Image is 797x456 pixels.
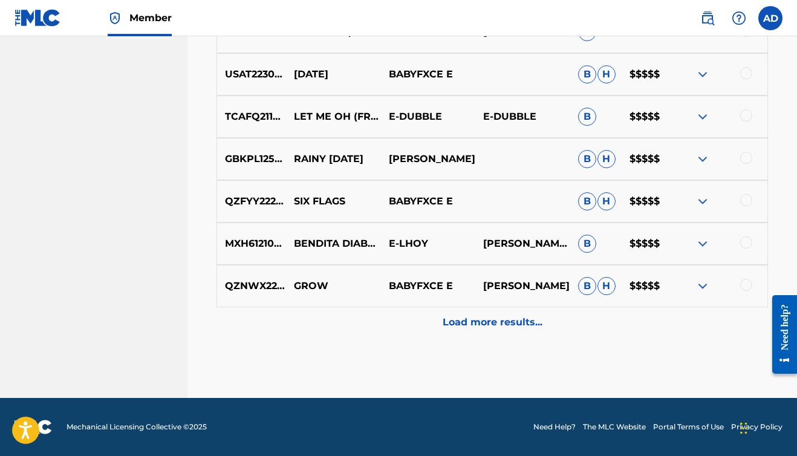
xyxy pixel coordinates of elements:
[380,109,475,124] p: E-DUBBLE
[380,279,475,293] p: BABYFXCE E
[740,410,747,446] div: Drag
[695,194,710,209] img: expand
[597,277,616,295] span: H
[583,422,646,432] a: The MLC Website
[217,152,286,166] p: GBKPL1254364
[15,420,52,434] img: logo
[695,67,710,82] img: expand
[695,152,710,166] img: expand
[217,109,286,124] p: TCAFQ2114052
[621,152,672,166] p: $$$$$
[217,279,286,293] p: QZNWX2273245
[695,6,720,30] a: Public Search
[597,150,616,168] span: H
[578,277,596,295] span: B
[695,109,710,124] img: expand
[695,236,710,251] img: expand
[727,6,751,30] div: Help
[621,109,672,124] p: $$$$$
[129,11,172,25] span: Member
[217,236,286,251] p: MXH612100011
[380,194,475,209] p: BABYFXCE E
[731,422,782,432] a: Privacy Policy
[217,194,286,209] p: QZFYY2227602
[286,109,381,124] p: LET ME OH (FREESTYLE [DATE] 9)
[108,11,122,25] img: Top Rightsholder
[380,67,475,82] p: BABYFXCE E
[533,422,576,432] a: Need Help?
[67,422,207,432] span: Mechanical Licensing Collective © 2025
[286,194,381,209] p: SIX FLAGS
[380,152,475,166] p: [PERSON_NAME]
[443,315,542,330] p: Load more results...
[578,65,596,83] span: B
[695,279,710,293] img: expand
[578,235,596,253] span: B
[737,398,797,456] iframe: Chat Widget
[621,279,672,293] p: $$$$$
[621,194,672,209] p: $$$$$
[758,6,782,30] div: User Menu
[653,422,724,432] a: Portal Terms of Use
[475,279,570,293] p: [PERSON_NAME]
[380,236,475,251] p: E-LHOY
[578,108,596,126] span: B
[217,67,286,82] p: USAT22305972
[475,236,570,251] p: [PERSON_NAME] [PERSON_NAME] DE [PERSON_NAME] [PERSON_NAME]
[286,279,381,293] p: GROW
[700,11,715,25] img: search
[578,192,596,210] span: B
[15,9,61,27] img: MLC Logo
[732,11,746,25] img: help
[763,285,797,385] iframe: Resource Center
[286,152,381,166] p: RAINY [DATE]
[286,67,381,82] p: [DATE]
[597,65,616,83] span: H
[621,236,672,251] p: $$$$$
[286,236,381,251] p: BENDITA DIABLA - APAGA LA [PERSON_NAME]
[578,150,596,168] span: B
[621,67,672,82] p: $$$$$
[597,192,616,210] span: H
[475,109,570,124] p: E-DUBBLE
